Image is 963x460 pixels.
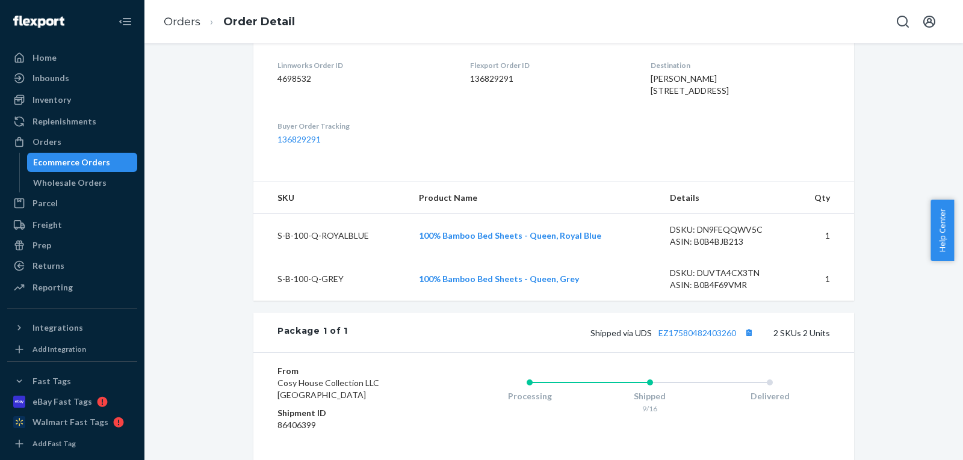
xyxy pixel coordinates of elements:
[7,412,137,432] a: Walmart Fast Tags
[13,16,64,28] img: Flexport logo
[253,257,409,301] td: S-B-100-Q-GREY
[470,73,631,85] dd: 136829291
[33,115,96,127] div: Replenishments
[710,390,830,402] div: Delivered
[7,69,137,88] a: Inbounds
[930,200,954,261] button: Help Center
[660,182,793,214] th: Details
[590,328,757,338] span: Shipped via UDS
[670,267,783,279] div: DSKU: DUVTA4CX3TN
[253,182,409,214] th: SKU
[277,325,348,340] div: Package 1 of 1
[277,365,421,377] dt: From
[33,239,51,251] div: Prep
[7,194,137,213] a: Parcel
[154,4,305,40] ol: breadcrumbs
[7,342,137,357] a: Add Integration
[223,15,295,28] a: Order Detail
[741,325,757,340] button: Copy tracking number
[277,134,321,144] a: 136829291
[7,132,137,152] a: Orders
[670,236,783,248] div: ASIN: B0B4BJB213
[917,10,941,34] button: Open account menu
[651,60,830,70] dt: Destination
[793,257,854,301] td: 1
[33,156,110,168] div: Ecommerce Orders
[793,182,854,214] th: Qty
[33,72,69,84] div: Inbounds
[793,214,854,258] td: 1
[590,403,710,414] div: 9/16
[33,375,71,387] div: Fast Tags
[7,112,137,131] a: Replenishments
[113,10,137,34] button: Close Navigation
[33,197,58,209] div: Parcel
[277,73,451,85] dd: 4698532
[470,60,631,70] dt: Flexport Order ID
[277,419,421,431] dd: 86406399
[33,52,57,64] div: Home
[590,390,710,402] div: Shipped
[277,60,451,70] dt: Linnworks Order ID
[33,438,76,449] div: Add Fast Tag
[277,407,421,419] dt: Shipment ID
[469,390,590,402] div: Processing
[7,48,137,67] a: Home
[33,281,73,293] div: Reporting
[891,10,915,34] button: Open Search Box
[7,215,137,235] a: Freight
[348,325,830,340] div: 2 SKUs 2 Units
[7,256,137,275] a: Returns
[33,219,62,231] div: Freight
[7,392,137,411] a: eBay Fast Tags
[7,318,137,337] button: Integrations
[277,378,379,400] span: Cosy House Collection LLC [GEOGRAPHIC_DATA]
[33,260,64,272] div: Returns
[27,153,138,172] a: Ecommerce Orders
[7,90,137,109] a: Inventory
[33,396,92,408] div: eBay Fast Tags
[33,136,61,148] div: Orders
[33,177,107,189] div: Wholesale Orders
[419,230,601,241] a: 100% Bamboo Bed Sheets - Queen, Royal Blue
[651,73,729,96] span: [PERSON_NAME] [STREET_ADDRESS]
[419,274,579,284] a: 100% Bamboo Bed Sheets - Queen, Grey
[670,279,783,291] div: ASIN: B0B4F69VMR
[409,182,660,214] th: Product Name
[277,121,451,131] dt: Buyer Order Tracking
[27,173,138,192] a: Wholesale Orders
[658,328,736,338] a: EZ17580482403260
[253,214,409,258] td: S-B-100-Q-ROYALBLUE
[7,278,137,297] a: Reporting
[33,344,86,354] div: Add Integration
[33,416,108,428] div: Walmart Fast Tags
[7,372,137,391] button: Fast Tags
[33,322,83,334] div: Integrations
[670,224,783,236] div: DSKU: DN9FEQQWV5C
[7,437,137,451] a: Add Fast Tag
[33,94,71,106] div: Inventory
[164,15,200,28] a: Orders
[7,236,137,255] a: Prep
